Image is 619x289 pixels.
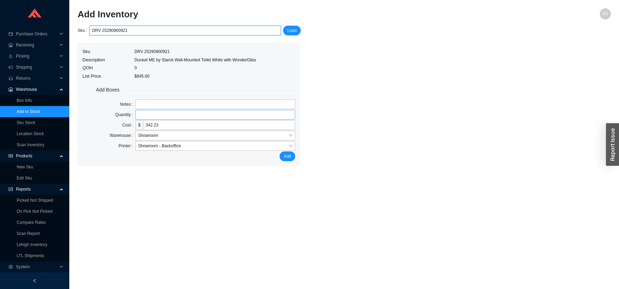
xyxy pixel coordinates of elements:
span: Showroom - Backoffice [138,141,292,150]
span: Receiving [16,40,58,51]
a: Scan Report [17,231,40,236]
span: credit-card [8,32,13,36]
span: fund [8,187,13,191]
a: Picked Not Shipped [17,198,53,203]
label: Printer [118,141,135,151]
span: System [16,261,58,272]
td: Sku [82,47,134,56]
button: Add [280,151,295,161]
label: Quantity [115,110,135,120]
span: Showroom [138,131,292,140]
a: Add to Stock [17,109,40,114]
button: Load [283,26,301,35]
span: $ [135,120,143,130]
span: Reports [16,184,58,195]
label: Sku [78,26,89,35]
span: Products [16,150,58,161]
span: setting [8,265,13,269]
a: Box Info [17,98,32,103]
td: QOH [82,64,134,72]
span: Load [287,27,297,34]
span: Shipping [16,62,58,73]
td: DRV 25290900921 [134,47,256,56]
a: LTL Shipments [17,253,44,258]
span: Picking [16,51,58,62]
label: Cost [122,120,135,130]
span: customer-service [8,76,13,80]
a: New Sku [17,165,33,169]
span: Add Boxes [91,86,124,94]
a: Lehigh Inventory [17,242,47,247]
a: Sku Stock [17,120,35,125]
td: 0 [134,64,256,72]
td: List Price [82,72,134,80]
a: Scan Inventory [17,142,44,147]
span: Add [284,153,291,160]
a: Location Stock [17,131,44,136]
span: Purchase Orders [16,28,58,40]
a: On Pick Not Picked [17,209,52,214]
span: left [33,279,37,283]
a: Edit Sku [17,176,32,181]
td: $845.00 [134,72,256,80]
label: Warehouse [110,131,135,140]
h2: Add Inventory [78,8,477,20]
span: Warehouse [16,84,58,95]
span: read [8,154,13,158]
td: Duravit ME by Starck Wall-Mounted Toilet White with WonderGliss [134,56,256,64]
span: Returns [16,73,58,84]
td: Description [82,56,134,64]
label: Notes [120,99,135,109]
span: SS [602,8,608,19]
a: Compare Rates [17,220,46,225]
